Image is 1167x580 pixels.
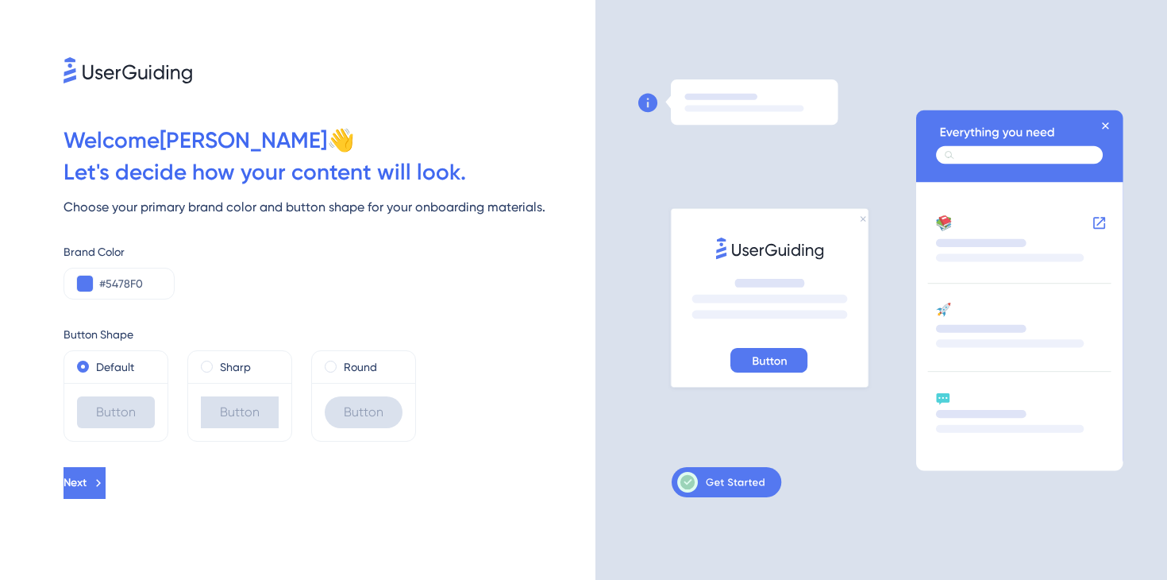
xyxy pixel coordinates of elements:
[64,467,106,499] button: Next
[344,358,377,377] label: Round
[77,396,155,428] div: Button
[64,242,595,261] div: Brand Color
[64,474,87,493] span: Next
[64,125,595,157] div: Welcome [PERSON_NAME] 👋
[64,325,595,344] div: Button Shape
[201,396,279,428] div: Button
[64,198,595,217] div: Choose your primary brand color and button shape for your onboarding materials.
[96,358,134,377] label: Default
[325,396,402,428] div: Button
[220,358,251,377] label: Sharp
[64,157,595,188] div: Let ' s decide how your content will look.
